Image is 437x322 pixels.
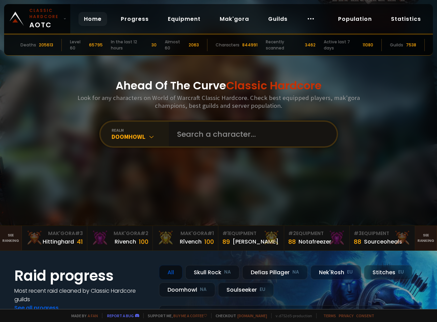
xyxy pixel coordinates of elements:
[222,237,230,246] div: 89
[298,237,331,246] div: Notafreezer
[112,128,169,133] div: realm
[207,230,214,237] span: # 1
[116,77,322,94] h1: Ahead Of The Curve
[364,237,402,246] div: Sourceoheals
[14,287,151,304] h4: Most recent raid cleaned by Classic Hardcore guilds
[324,39,360,51] div: Active last 7 days
[363,42,373,48] div: 11080
[29,8,61,20] small: Classic Hardcore
[14,265,151,287] h1: Raid progress
[385,12,426,26] a: Statistics
[242,265,308,280] div: Defias Pillager
[29,8,61,30] span: AOTC
[200,286,207,293] small: NA
[107,313,134,318] a: Report a bug
[218,226,284,250] a: #1Equipment89[PERSON_NAME]
[233,237,278,246] div: [PERSON_NAME]
[22,226,87,250] a: Mak'Gora#3Hittinghard41
[356,313,374,318] a: Consent
[75,230,83,237] span: # 3
[364,265,412,280] div: Stitches
[288,230,296,237] span: # 2
[260,286,265,293] small: EU
[214,12,254,26] a: Mak'gora
[173,313,207,318] a: Buy me a coffee
[157,230,214,237] div: Mak'Gora
[222,230,279,237] div: Equipment
[4,4,70,33] a: Classic HardcoreAOTC
[263,12,293,26] a: Guilds
[237,313,267,318] a: [DOMAIN_NAME]
[189,42,199,48] div: 2063
[43,237,74,246] div: Hittinghard
[339,313,353,318] a: Privacy
[185,265,239,280] div: Skull Rock
[288,237,296,246] div: 88
[226,78,322,93] span: Classic Hardcore
[78,12,107,26] a: Home
[292,269,299,276] small: NA
[354,230,362,237] span: # 3
[39,42,53,48] div: 205613
[112,133,169,141] div: Doomhowl
[159,282,215,297] div: Doomhowl
[354,230,411,237] div: Equipment
[87,226,153,250] a: Mak'Gora#2Rivench100
[89,42,103,48] div: 65795
[67,313,98,318] span: Made by
[350,226,415,250] a: #3Equipment88Sourceoheals
[406,42,416,48] div: 7538
[415,226,437,250] a: Seeranking
[224,269,231,276] small: NA
[75,94,363,109] h3: Look for any characters on World of Warcraft Classic Hardcore. Check best equipped players, mak'g...
[390,42,403,48] div: Guilds
[398,269,404,276] small: EU
[14,304,59,312] a: See all progress
[26,230,83,237] div: Mak'Gora
[333,12,377,26] a: Population
[143,313,207,318] span: Support me,
[211,313,267,318] span: Checkout
[222,230,229,237] span: # 1
[242,42,258,48] div: 844991
[139,237,148,246] div: 100
[141,230,148,237] span: # 2
[266,39,302,51] div: Recently scanned
[323,313,336,318] a: Terms
[216,42,239,48] div: Characters
[218,282,274,297] div: Soulseeker
[115,12,154,26] a: Progress
[151,42,157,48] div: 30
[347,269,353,276] small: EU
[111,39,149,51] div: In the last 12 hours
[305,42,316,48] div: 3462
[153,226,218,250] a: Mak'Gora#1Rîvench100
[310,265,361,280] div: Nek'Rosh
[77,237,83,246] div: 41
[173,122,329,146] input: Search a character...
[88,313,98,318] a: a fan
[288,230,345,237] div: Equipment
[91,230,148,237] div: Mak'Gora
[162,12,206,26] a: Equipment
[204,237,214,246] div: 100
[180,237,202,246] div: Rîvench
[159,265,183,280] div: All
[20,42,36,48] div: Deaths
[165,39,186,51] div: Almost 60
[354,237,361,246] div: 88
[284,226,350,250] a: #2Equipment88Notafreezer
[271,313,312,318] span: v. d752d5 - production
[115,237,136,246] div: Rivench
[70,39,86,51] div: Level 60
